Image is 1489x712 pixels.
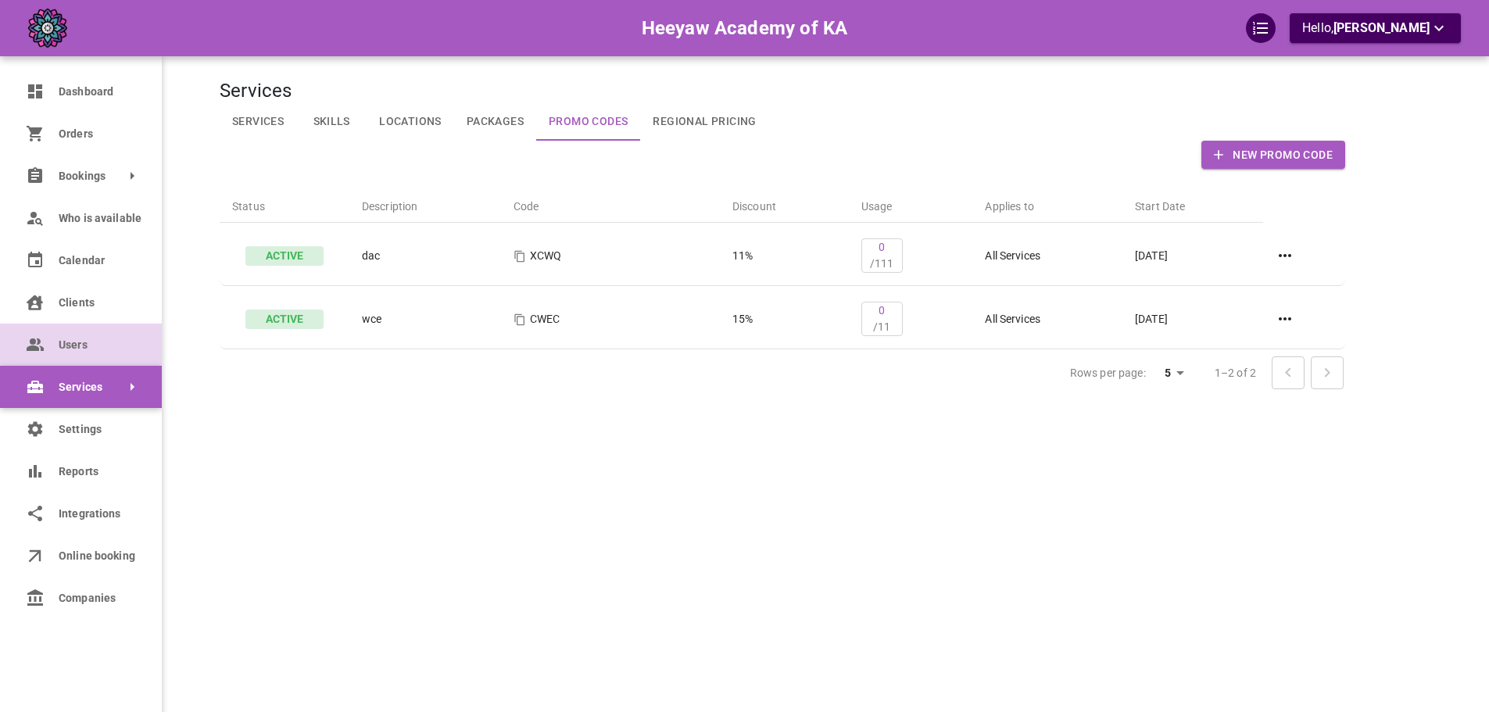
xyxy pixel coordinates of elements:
[220,80,1345,103] h4: Services
[501,184,720,223] th: Code
[245,309,324,329] p: Active
[59,506,138,522] span: Integrations
[514,311,707,327] p: CWEC
[59,295,138,311] span: Clients
[972,184,1122,223] th: Applies to
[536,103,640,141] a: Promo Codes
[28,9,67,48] img: company-logo
[1122,184,1263,223] th: Start Date
[59,252,138,269] span: Calendar
[59,337,138,353] span: Users
[1302,19,1448,38] p: Hello,
[870,239,894,272] p: 0
[245,246,324,266] p: Active
[1201,141,1345,170] button: New Promo Code
[873,302,890,335] p: 0
[59,548,138,564] span: Online booking
[220,103,296,141] a: Services
[732,311,836,327] p: 15%
[1290,13,1461,43] button: Hello,[PERSON_NAME]
[985,311,1110,327] p: All Services
[349,184,501,223] th: Description
[849,184,973,223] th: Usage
[732,248,836,264] p: 11%
[296,103,367,141] a: Skills
[1333,20,1430,35] span: [PERSON_NAME]
[220,184,349,223] th: Status
[873,320,890,333] span: /11
[1135,311,1251,327] p: [DATE]
[59,84,138,100] span: Dashboard
[640,103,768,141] a: Regional Pricing
[514,313,526,326] svg: Copy CWEC
[514,250,526,263] svg: Copy XCWQ
[720,184,849,223] th: Discount
[861,238,903,273] button: 0/111
[1246,13,1276,43] div: QuickStart Guide
[1152,362,1190,385] div: 5
[454,103,536,141] a: Packages
[59,463,138,480] span: Reports
[362,248,489,264] p: dac
[59,421,138,438] span: Settings
[985,248,1110,264] p: All Services
[1135,248,1251,264] p: [DATE]
[642,13,848,43] h6: Heeyaw Academy of KA
[861,302,903,336] button: 0/11
[59,210,138,227] span: Who is available
[362,311,489,327] p: wce
[1070,365,1146,381] p: Rows per page:
[59,590,138,606] span: Companies
[367,103,454,141] a: Locations
[1215,365,1256,381] p: 1–2 of 2
[59,126,138,142] span: Orders
[870,257,894,270] span: /111
[514,248,707,264] p: XCWQ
